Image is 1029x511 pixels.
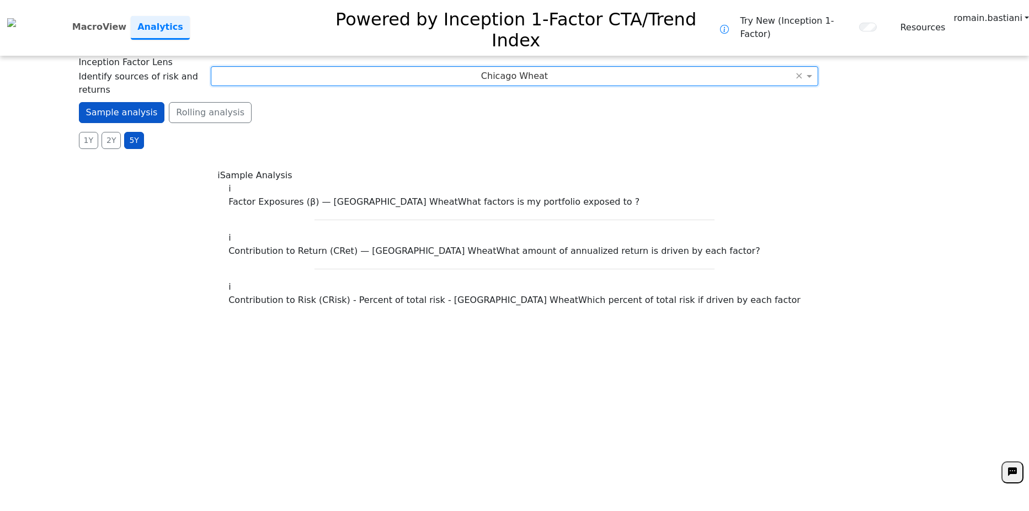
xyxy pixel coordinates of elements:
span: × [795,71,803,81]
img: logo%20black.png [7,18,16,27]
span: Clear value [795,67,804,86]
span: i [228,183,231,194]
span: Inception Factor Lens [79,56,173,69]
span: Identify sources of risk and returns [79,70,202,97]
button: Rolling analysis [169,102,252,123]
span: Sample Analysis [220,170,292,180]
span: i [217,170,220,180]
span: Contribution to Risk (CRisk) - Percent of total risk - [GEOGRAPHIC_DATA] Wheat [228,295,578,305]
button: Sample analysis [79,102,165,123]
h2: Powered by Inception 1-Factor CTA/Trend Index [312,4,721,51]
button: 2Y [102,132,121,149]
button: 5Y [124,132,143,149]
span: Factor Exposures (β) — [GEOGRAPHIC_DATA] Wheat [228,196,458,207]
span: What amount of annualized return is driven by each factor? [496,246,760,256]
span: What factors is my portfolio exposed to ? [458,196,639,207]
button: 1Y [79,132,98,149]
span: Chicago Wheat [481,71,548,81]
a: romain.bastiani [953,12,1029,25]
span: i [228,281,231,292]
span: i [228,232,231,243]
a: MacroView [68,16,131,38]
a: Analytics [131,16,190,40]
span: Try New (Inception 1-Factor) [740,14,853,41]
span: Which percent of total risk if driven by each factor [578,295,801,305]
a: Resources [900,21,946,34]
span: Contribution to Return (CRet) — [GEOGRAPHIC_DATA] Wheat [228,246,496,256]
